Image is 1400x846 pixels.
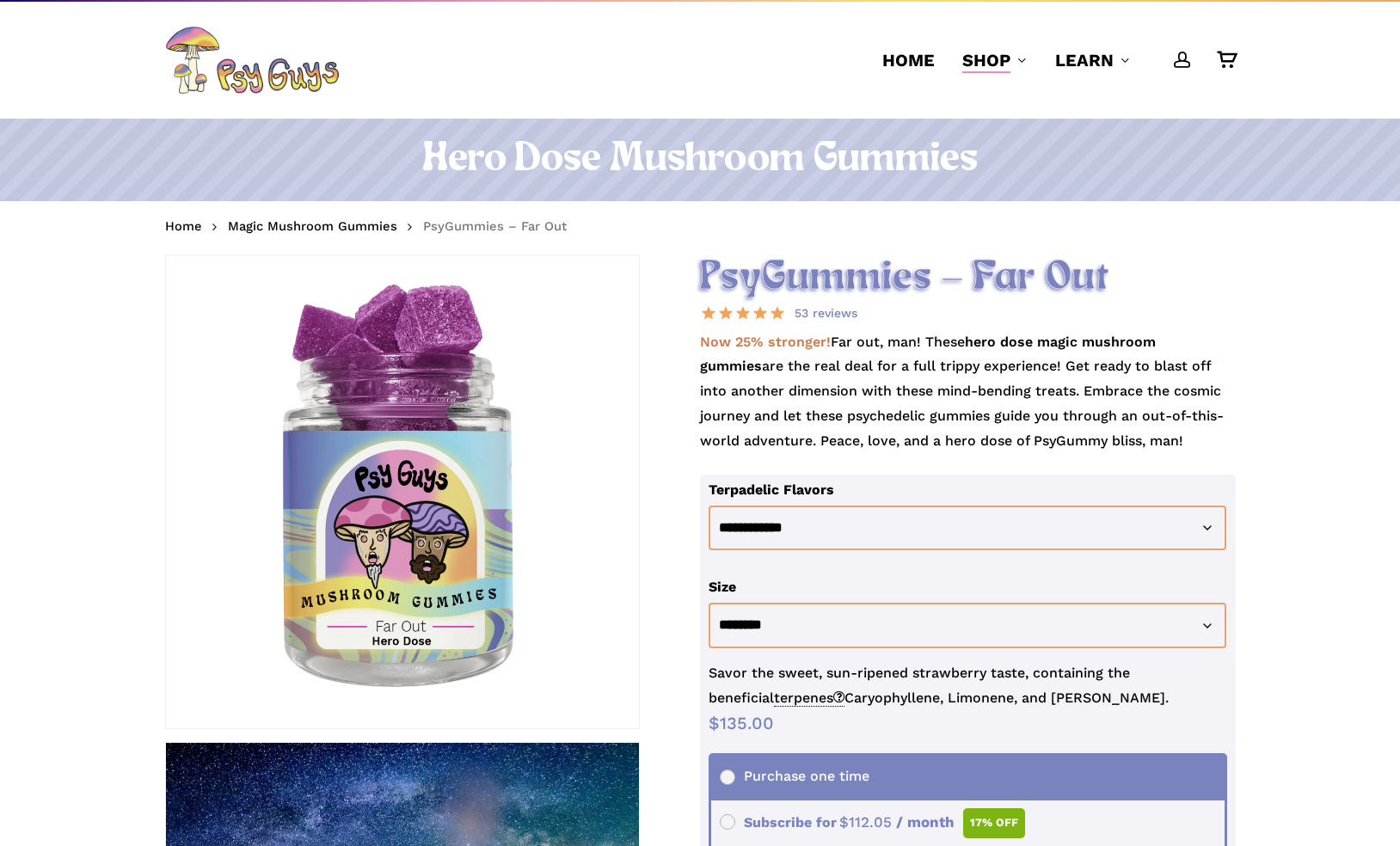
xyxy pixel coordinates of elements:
[1055,50,1114,70] span: Learn
[700,254,1236,302] h2: PsyGummies – Far Out
[709,713,720,733] span: $
[709,481,834,498] label: Terpadelic Flavors
[165,26,339,95] img: PsyGuys
[882,50,935,70] span: Home
[423,218,567,234] span: PsyGummies – Far Out
[720,814,1025,831] span: Subscribe for
[1055,48,1131,72] a: Learn
[700,330,1236,475] p: Far out, man! These are the real deal for a full trippy experience! Get ready to blast off into a...
[165,218,202,235] a: Home
[720,768,869,784] span: Purchase one time
[709,661,1227,711] p: Savor the sweet, sun-ripened strawberry taste, containing the beneficial Caryophyllene, Limonene,...
[896,813,955,831] span: / month
[709,579,736,595] label: Size
[700,334,831,350] strong: Now 25% stronger!
[1217,51,1236,70] a: Cart
[774,690,844,707] span: terpenes
[839,813,892,831] span: 112.05
[839,813,849,831] span: $
[882,48,935,72] a: Home
[228,218,397,235] a: Magic Mushroom Gummies
[869,2,1236,119] nav: Main Menu
[962,48,1028,72] a: Shop
[165,136,1236,184] h1: Hero Dose Mushroom Gummies
[962,50,1010,70] span: Shop
[709,713,774,733] bdi: 135.00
